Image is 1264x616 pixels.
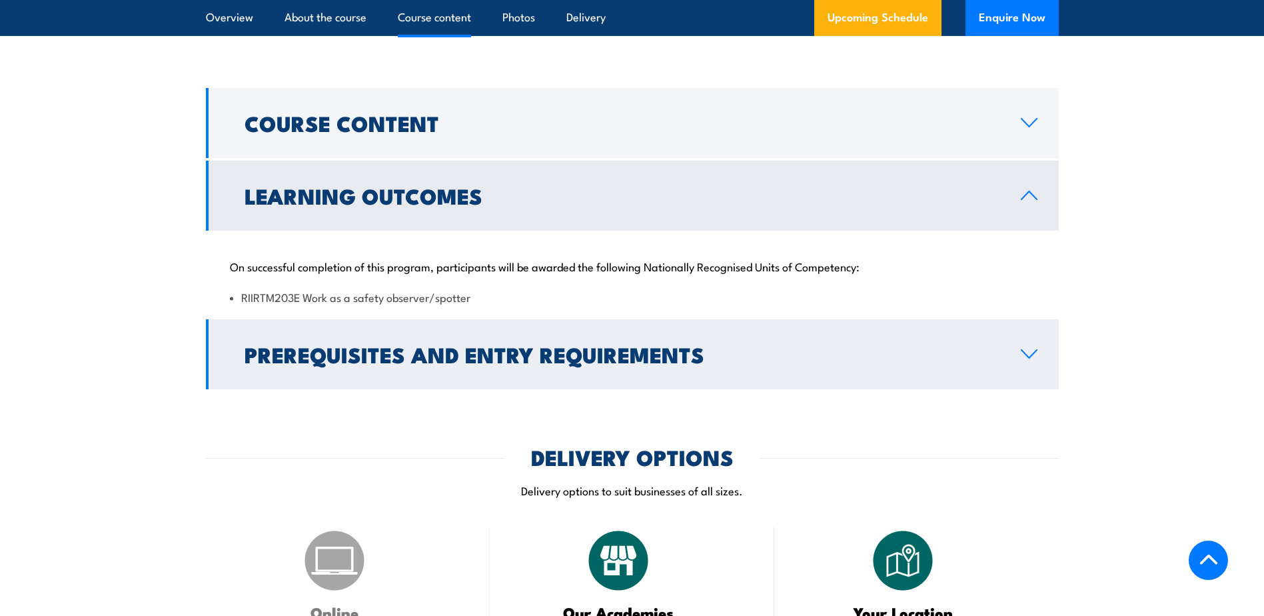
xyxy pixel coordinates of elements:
[245,345,999,363] h2: Prerequisites and Entry Requirements
[206,483,1059,498] p: Delivery options to suit businesses of all sizes.
[230,289,1035,305] li: RIIRTM203E Work as a safety observer/spotter
[230,259,1035,273] p: On successful completion of this program, participants will be awarded the following Nationally R...
[245,113,999,132] h2: Course Content
[206,88,1059,158] a: Course Content
[206,161,1059,231] a: Learning Outcomes
[206,319,1059,389] a: Prerequisites and Entry Requirements
[531,447,734,466] h2: DELIVERY OPTIONS
[245,186,999,205] h2: Learning Outcomes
